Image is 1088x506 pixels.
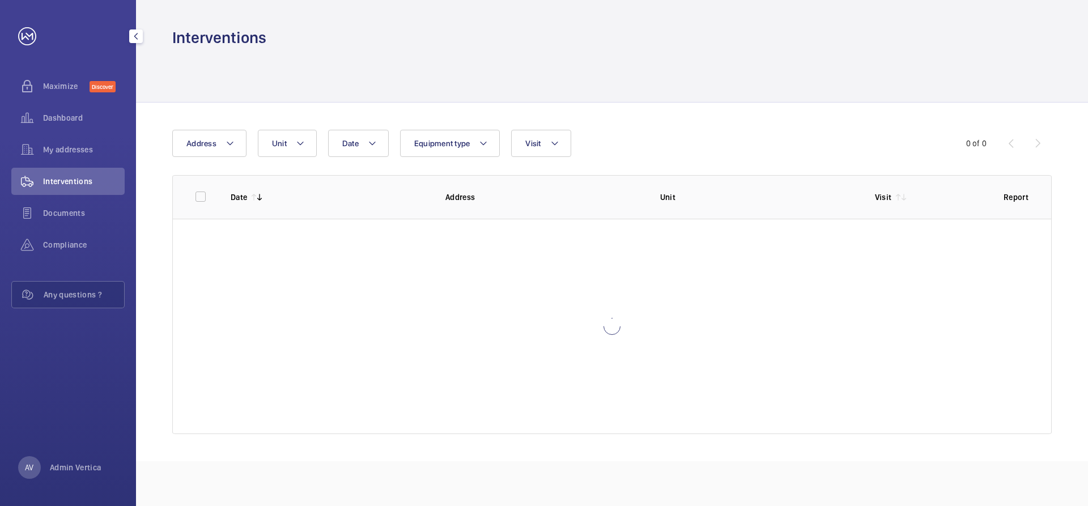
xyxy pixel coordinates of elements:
div: 0 of 0 [966,138,987,149]
p: Report [1004,192,1028,203]
button: Address [172,130,246,157]
span: Equipment type [414,139,470,148]
span: Documents [43,207,125,219]
p: Visit [875,192,892,203]
span: Interventions [43,176,125,187]
span: Unit [272,139,287,148]
span: Compliance [43,239,125,250]
p: Date [231,192,247,203]
p: Unit [660,192,857,203]
p: Address [445,192,642,203]
span: Maximize [43,80,90,92]
span: Discover [90,81,116,92]
button: Equipment type [400,130,500,157]
button: Visit [511,130,571,157]
span: Visit [525,139,541,148]
span: Date [342,139,359,148]
button: Unit [258,130,317,157]
span: Dashboard [43,112,125,124]
button: Date [328,130,389,157]
span: Any questions ? [44,289,124,300]
span: My addresses [43,144,125,155]
p: Admin Vertica [50,462,101,473]
h1: Interventions [172,27,266,48]
p: AV [25,462,33,473]
span: Address [186,139,216,148]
